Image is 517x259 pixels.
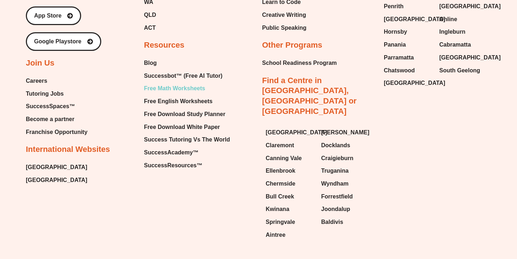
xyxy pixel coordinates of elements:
span: [GEOGRAPHIC_DATA] [384,14,445,25]
span: Craigieburn [321,153,354,164]
a: [GEOGRAPHIC_DATA] [384,78,432,88]
span: Docklands [321,140,350,151]
span: Wyndham [321,178,349,189]
a: Become a partner [26,114,88,125]
a: Success Tutoring Vs The World [144,134,230,145]
span: Forrestfield [321,191,353,202]
span: Parramatta [384,52,414,63]
span: Successbot™ (Free AI Tutor) [144,71,223,81]
span: Free English Worksheets [144,96,213,107]
span: Joondalup [321,204,350,215]
h2: Other Programs [262,40,322,51]
span: Hornsby [384,27,407,37]
a: QLD [144,10,205,20]
a: Springvale [266,217,314,227]
span: App Store [34,13,61,19]
a: Public Speaking [262,23,307,33]
span: QLD [144,10,156,20]
span: Aintree [266,230,285,240]
a: App Store [26,6,81,25]
span: Cabramatta [439,39,471,50]
a: Parramatta [384,52,432,63]
span: Claremont [266,140,294,151]
span: SuccessSpaces™ [26,101,75,112]
a: Wyndham [321,178,370,189]
span: Baldivis [321,217,343,227]
h2: Resources [144,40,185,51]
a: Online [439,14,488,25]
a: Franchise Opportunity [26,127,88,138]
h2: Join Us [26,58,54,68]
a: Google Playstore [26,32,101,51]
span: [GEOGRAPHIC_DATA] [439,1,501,12]
a: SuccessAcademy™ [144,147,230,158]
span: Truganina [321,166,349,176]
a: Docklands [321,140,370,151]
a: Baldivis [321,217,370,227]
span: Chatswood [384,65,415,76]
a: Craigieburn [321,153,370,164]
a: [GEOGRAPHIC_DATA] [266,127,314,138]
a: [GEOGRAPHIC_DATA] [439,52,488,63]
a: Aintree [266,230,314,240]
span: [GEOGRAPHIC_DATA] [266,127,327,138]
span: Tutoring Jobs [26,88,64,99]
a: Ellenbrook [266,166,314,176]
span: Bull Creek [266,191,294,202]
a: Free Download White Paper [144,122,230,133]
a: Successbot™ (Free AI Tutor) [144,71,230,81]
a: Chermside [266,178,314,189]
span: Ellenbrook [266,166,295,176]
a: SuccessSpaces™ [26,101,88,112]
a: Creative Writing [262,10,307,20]
span: [PERSON_NAME] [321,127,369,138]
span: Springvale [266,217,295,227]
a: Joondalup [321,204,370,215]
span: Free Download Study Planner [144,109,225,120]
span: Canning Vale [266,153,302,164]
span: SuccessAcademy™ [144,147,199,158]
span: Penrith [384,1,404,12]
a: Free Math Worksheets [144,83,230,94]
a: School Readiness Program [262,58,337,68]
a: Blog [144,58,230,68]
a: ACT [144,23,205,33]
a: [GEOGRAPHIC_DATA] [439,1,488,12]
span: Ingleburn [439,27,466,37]
a: Free English Worksheets [144,96,230,107]
span: [GEOGRAPHIC_DATA] [439,52,501,63]
span: ACT [144,23,156,33]
a: Find a Centre in [GEOGRAPHIC_DATA], [GEOGRAPHIC_DATA] or [GEOGRAPHIC_DATA] [262,76,357,116]
a: [GEOGRAPHIC_DATA] [26,175,87,186]
a: [GEOGRAPHIC_DATA] [26,162,87,173]
span: Become a partner [26,114,74,125]
a: Claremont [266,140,314,151]
a: Canning Vale [266,153,314,164]
span: Chermside [266,178,295,189]
span: [GEOGRAPHIC_DATA] [384,78,445,88]
a: Tutoring Jobs [26,88,88,99]
a: Cabramatta [439,39,488,50]
span: Google Playstore [34,39,81,44]
span: Careers [26,76,47,86]
a: [PERSON_NAME] [321,127,370,138]
a: Panania [384,39,432,50]
a: Ingleburn [439,27,488,37]
iframe: Chat Widget [481,193,517,259]
a: Bull Creek [266,191,314,202]
a: Careers [26,76,88,86]
span: South Geelong [439,65,480,76]
a: Chatswood [384,65,432,76]
span: SuccessResources™ [144,160,202,171]
span: Free Math Worksheets [144,83,205,94]
a: Truganina [321,166,370,176]
span: Free Download White Paper [144,122,220,133]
